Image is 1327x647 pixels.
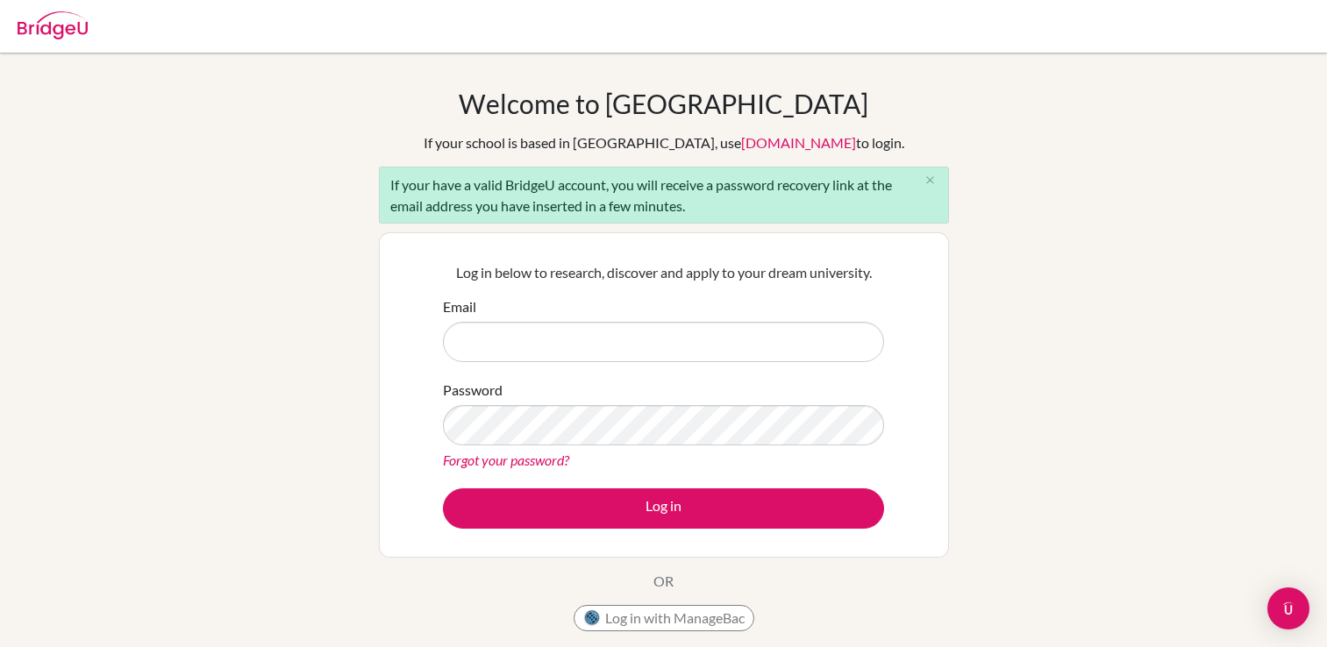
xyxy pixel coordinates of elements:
[443,296,476,317] label: Email
[443,488,884,529] button: Log in
[379,167,949,224] div: If your have a valid BridgeU account, you will receive a password recovery link at the email addr...
[913,167,948,194] button: Close
[424,132,904,153] div: If your school is based in [GEOGRAPHIC_DATA], use to login.
[443,380,503,401] label: Password
[18,11,88,39] img: Bridge-U
[443,451,569,468] a: Forgot your password?
[1267,587,1309,629] div: Open Intercom Messenger
[443,262,884,283] p: Log in below to research, discover and apply to your dream university.
[574,605,754,631] button: Log in with ManageBac
[741,134,856,151] a: [DOMAIN_NAME]
[459,88,868,119] h1: Welcome to [GEOGRAPHIC_DATA]
[924,174,937,187] i: close
[653,571,674,592] p: OR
